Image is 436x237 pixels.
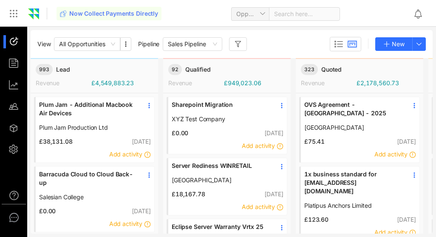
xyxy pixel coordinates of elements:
div: Notifications [413,4,430,23]
span: £75.41 [301,137,325,146]
span: Add activity [109,151,142,158]
span: 1x business standard for [EMAIL_ADDRESS][DOMAIN_NAME] [304,170,402,195]
a: XYZ Test Company [172,115,269,123]
span: Add activity [374,151,408,158]
div: Barracuda Cloud to Cloud Back-upSalesian College£0.00[DATE]Add activity [34,166,155,232]
a: Salesian College [39,193,137,201]
span: £0.00 [36,207,56,215]
span: All Opportunities [59,38,115,50]
span: Sharepoint Migration [172,100,269,109]
a: Barracuda Cloud to Cloud Back-up [39,170,137,193]
button: New [375,37,413,51]
span: £38,131.08 [36,137,73,146]
a: Eclipse Server Warranty Vrtx 25 [172,223,269,237]
span: Revenue [168,79,192,86]
span: New [392,39,405,49]
span: £949,023.06 [224,79,261,87]
span: Add activity [109,220,142,227]
span: [DATE] [397,138,416,145]
a: OVS Agreement - [GEOGRAPHIC_DATA] - 2025 [304,100,402,123]
a: Plum Jam Production Ltd [39,123,137,132]
a: 1x business standard for [EMAIL_ADDRESS][DOMAIN_NAME] [304,170,402,201]
a: Plum Jam - Additional Macbook Air Devices [39,100,137,123]
div: Sharepoint MigrationXYZ Test Company£0.00[DATE]Add activity [167,97,287,154]
span: Qualified [185,65,211,74]
span: 993 [36,64,53,75]
span: £4,549,883.23 [91,79,134,87]
span: Opportunity [236,8,265,20]
span: Server Rediness WINRETAIL [172,162,269,170]
button: Now Collect Payments Directly [57,7,161,20]
div: OVS Agreement - [GEOGRAPHIC_DATA] - 2025[GEOGRAPHIC_DATA]£75.41[DATE]Add activity [299,97,420,163]
span: Barracuda Cloud to Cloud Back-up [39,170,137,187]
span: [DATE] [132,138,151,145]
span: [DATE] [397,216,416,223]
div: Plum Jam - Additional Macbook Air DevicesPlum Jam Production Ltd£38,131.08[DATE]Add activity [34,97,155,163]
span: Revenue [301,79,325,86]
span: 323 [301,64,318,75]
a: Sharepoint Migration [172,100,269,115]
a: Server Rediness WINRETAIL [172,162,269,176]
span: £0.00 [168,129,188,137]
span: £2,178,560.73 [357,79,399,87]
span: Add activity [242,142,275,149]
span: Lead [56,65,70,74]
span: OVS Agreement - [GEOGRAPHIC_DATA] - 2025 [304,100,402,117]
a: [GEOGRAPHIC_DATA] [304,123,402,132]
span: View [37,40,51,48]
img: Zomentum Logo [27,8,40,20]
span: Add activity [374,229,408,236]
span: £18,167.78 [168,190,205,198]
span: Eclipse Server Warranty Vrtx 25 [172,223,269,231]
span: Sales Pipeline [168,38,217,50]
span: Pipeline [138,40,159,48]
span: 92 [168,64,182,75]
a: Platipus Anchors Limited [304,201,402,210]
span: £123.60 [301,215,328,224]
span: [DATE] [264,129,283,137]
div: Server Rediness WINRETAIL[GEOGRAPHIC_DATA]£18,167.78[DATE]Add activity [167,158,287,215]
span: Plum Jam - Additional Macbook Air Devices [39,100,137,117]
span: [DATE] [132,207,151,215]
a: [GEOGRAPHIC_DATA] [172,176,269,184]
span: Now Collect Payments Directly [69,9,158,18]
span: Quoted [321,65,342,74]
span: Revenue [36,79,59,86]
span: Add activity [242,203,275,210]
span: [DATE] [264,190,283,198]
